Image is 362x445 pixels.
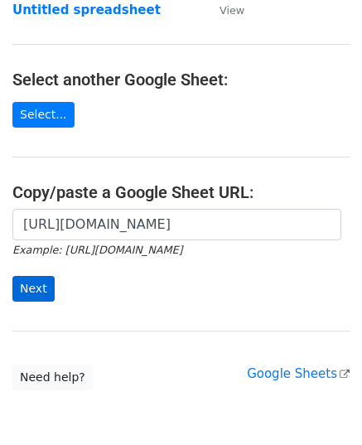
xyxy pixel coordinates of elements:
[12,182,350,202] h4: Copy/paste a Google Sheet URL:
[12,2,161,17] a: Untitled spreadsheet
[12,209,341,240] input: Paste your Google Sheet URL here
[279,365,362,445] iframe: Chat Widget
[12,102,75,128] a: Select...
[247,366,350,381] a: Google Sheets
[203,2,244,17] a: View
[12,244,182,256] small: Example: [URL][DOMAIN_NAME]
[12,70,350,89] h4: Select another Google Sheet:
[12,276,55,302] input: Next
[12,365,93,390] a: Need help?
[220,4,244,17] small: View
